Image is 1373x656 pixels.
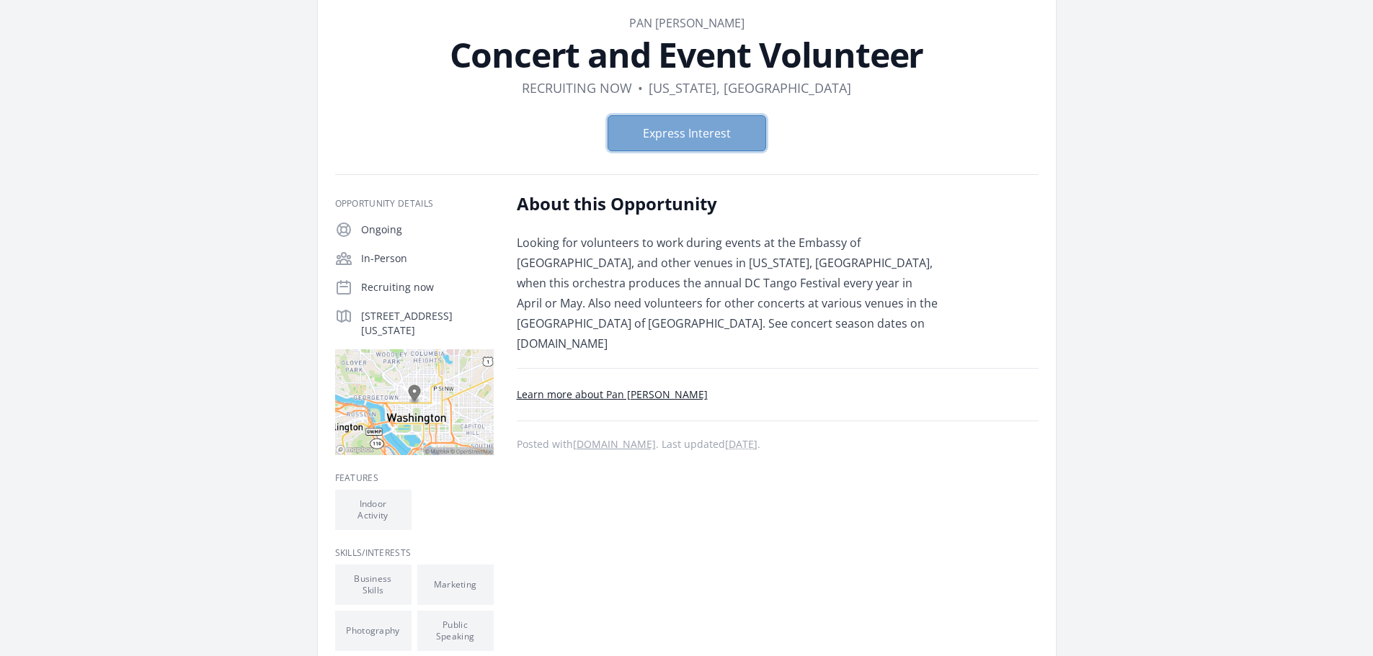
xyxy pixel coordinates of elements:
[517,387,708,401] a: Learn more about Pan [PERSON_NAME]
[517,439,1039,450] p: Posted with . Last updated .
[335,611,412,651] li: Photography
[608,115,766,151] button: Express Interest
[629,15,745,31] a: Pan [PERSON_NAME]
[335,565,412,605] li: Business Skills
[335,547,494,559] h3: Skills/Interests
[361,223,494,237] p: Ongoing
[417,565,494,605] li: Marketing
[573,437,656,451] a: [DOMAIN_NAME]
[335,349,494,455] img: Map
[517,233,938,354] p: Looking for volunteers to work during events at the Embassy of [GEOGRAPHIC_DATA], and other venue...
[335,37,1039,72] h1: Concert and Event Volunteer
[522,78,632,98] dd: Recruiting now
[361,309,494,338] p: [STREET_ADDRESS][US_STATE]
[725,437,757,451] abbr: Thu, Nov 14, 2024 2:30 PM
[361,280,494,295] p: Recruiting now
[361,251,494,266] p: In-Person
[649,78,851,98] dd: [US_STATE], [GEOGRAPHIC_DATA]
[638,78,643,98] div: •
[335,490,412,530] li: Indoor Activity
[335,198,494,210] h3: Opportunity Details
[517,192,938,215] h2: About this Opportunity
[417,611,494,651] li: Public Speaking
[335,472,494,484] h3: Features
